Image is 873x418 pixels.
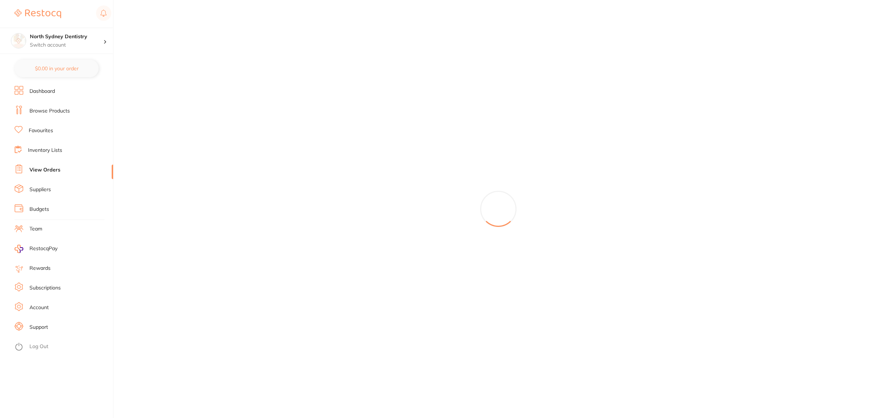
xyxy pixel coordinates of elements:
[29,206,49,213] a: Budgets
[29,186,51,193] a: Suppliers
[29,107,70,115] a: Browse Products
[15,245,57,253] a: RestocqPay
[11,33,26,48] img: North Sydney Dentistry
[28,147,62,154] a: Inventory Lists
[29,324,48,331] a: Support
[29,245,57,252] span: RestocqPay
[15,341,111,353] button: Log Out
[29,166,60,174] a: View Orders
[29,265,51,272] a: Rewards
[30,42,103,49] p: Switch account
[15,60,99,77] button: $0.00 in your order
[30,33,103,40] h4: North Sydney Dentistry
[29,225,42,233] a: Team
[15,9,61,18] img: Restocq Logo
[29,304,49,311] a: Account
[29,127,53,134] a: Favourites
[29,343,48,350] a: Log Out
[15,245,23,253] img: RestocqPay
[29,88,55,95] a: Dashboard
[29,284,61,292] a: Subscriptions
[15,5,61,22] a: Restocq Logo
